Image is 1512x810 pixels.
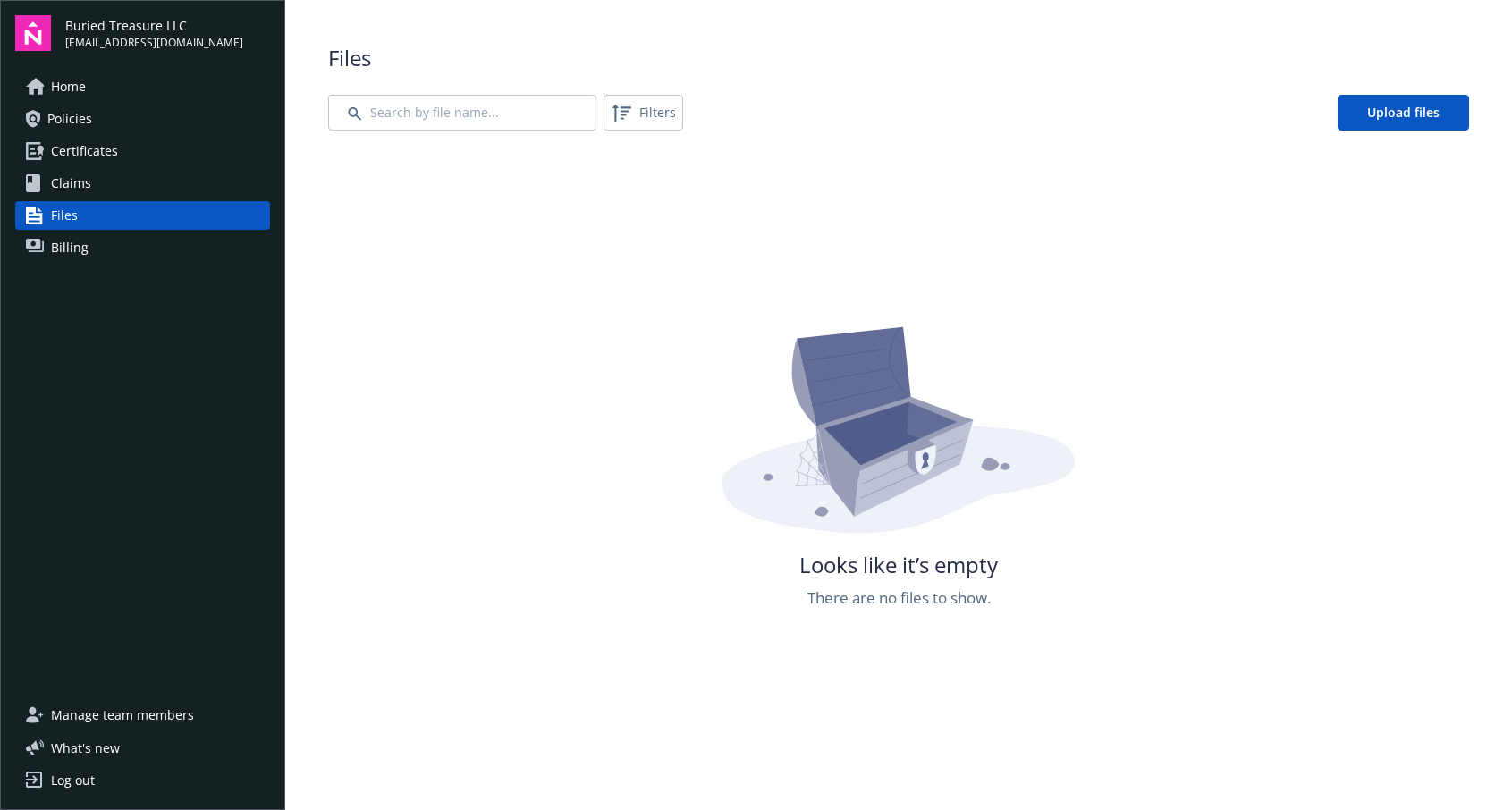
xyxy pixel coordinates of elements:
input: Search by file name... [328,95,596,131]
span: Buried Treasure LLC [65,16,243,35]
span: Looks like it’s empty [799,550,998,580]
button: What's new [15,738,148,757]
span: Policies [47,105,92,133]
span: Upload files [1367,104,1440,121]
span: Files [51,201,78,230]
a: Billing [15,233,270,262]
a: Certificates [15,137,270,165]
span: Claims [51,169,91,198]
span: Home [51,72,86,101]
span: [EMAIL_ADDRESS][DOMAIN_NAME] [65,35,243,51]
a: Policies [15,105,270,133]
span: Billing [51,233,89,262]
span: Manage team members [51,701,194,730]
span: Filters [639,103,676,122]
span: What ' s new [51,738,120,757]
span: Certificates [51,137,118,165]
span: Filters [607,98,680,127]
span: There are no files to show. [807,586,991,610]
button: Filters [604,95,683,131]
a: Files [15,201,270,230]
a: Home [15,72,270,101]
img: navigator-logo.svg [15,15,51,51]
a: Manage team members [15,701,270,730]
div: Log out [51,766,95,795]
button: Buried Treasure LLC[EMAIL_ADDRESS][DOMAIN_NAME] [65,15,270,51]
a: Claims [15,169,270,198]
span: Files [328,43,1469,73]
a: Upload files [1338,95,1469,131]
